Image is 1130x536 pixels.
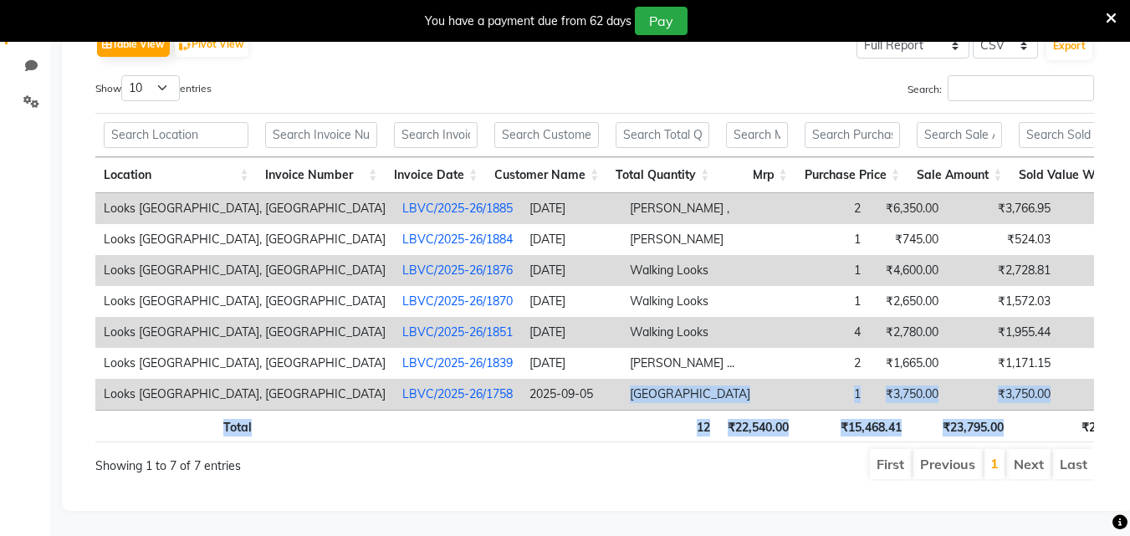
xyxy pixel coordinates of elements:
[95,157,257,193] th: Location: activate to sort column ascending
[759,286,869,317] td: 1
[910,410,1012,442] th: ₹23,795.00
[521,286,621,317] td: [DATE]
[947,255,1059,286] td: ₹2,728.81
[621,193,759,224] td: [PERSON_NAME] ,
[521,317,621,348] td: [DATE]
[917,122,1002,148] input: Search Sale Amount
[608,410,718,442] th: 12
[95,193,394,224] td: Looks [GEOGRAPHIC_DATA], [GEOGRAPHIC_DATA]
[95,75,212,101] label: Show entries
[175,32,248,57] button: Pivot View
[607,157,718,193] th: Total Quantity: activate to sort column ascending
[486,157,607,193] th: Customer Name: activate to sort column ascending
[1046,32,1092,60] button: Export
[947,379,1059,410] td: ₹3,750.00
[616,122,709,148] input: Search Total Quantity
[908,157,1010,193] th: Sale Amount: activate to sort column ascending
[759,193,869,224] td: 2
[494,122,599,148] input: Search Customer Name
[797,410,910,442] th: ₹15,468.41
[521,224,621,255] td: [DATE]
[796,157,909,193] th: Purchase Price: activate to sort column ascending
[869,317,947,348] td: ₹2,780.00
[95,255,394,286] td: Looks [GEOGRAPHIC_DATA], [GEOGRAPHIC_DATA]
[947,348,1059,379] td: ₹1,171.15
[869,379,947,410] td: ₹3,750.00
[621,348,759,379] td: [PERSON_NAME] ...
[425,13,631,30] div: You have a payment due from 62 days
[726,122,787,148] input: Search Mrp
[179,38,192,51] img: pivot.png
[759,255,869,286] td: 1
[95,286,394,317] td: Looks [GEOGRAPHIC_DATA], [GEOGRAPHIC_DATA]
[947,193,1059,224] td: ₹3,766.95
[521,379,621,410] td: 2025-09-05
[104,122,248,148] input: Search Location
[97,32,170,57] button: Table View
[869,286,947,317] td: ₹2,650.00
[95,447,497,475] div: Showing 1 to 7 of 7 entries
[948,75,1094,101] input: Search:
[718,410,797,442] th: ₹22,540.00
[621,224,759,255] td: [PERSON_NAME]
[947,286,1059,317] td: ₹1,572.03
[95,224,394,255] td: Looks [GEOGRAPHIC_DATA], [GEOGRAPHIC_DATA]
[95,317,394,348] td: Looks [GEOGRAPHIC_DATA], [GEOGRAPHIC_DATA]
[869,255,947,286] td: ₹4,600.00
[402,263,513,278] a: LBVC/2025-26/1876
[95,348,394,379] td: Looks [GEOGRAPHIC_DATA], [GEOGRAPHIC_DATA]
[947,224,1059,255] td: ₹524.03
[869,348,947,379] td: ₹1,665.00
[394,122,478,148] input: Search Invoice Date
[95,410,260,442] th: Total
[990,455,999,472] a: 1
[402,294,513,309] a: LBVC/2025-26/1870
[386,157,486,193] th: Invoice Date: activate to sort column ascending
[621,317,759,348] td: Walking Looks
[402,232,513,247] a: LBVC/2025-26/1884
[947,317,1059,348] td: ₹1,955.44
[621,286,759,317] td: Walking Looks
[759,348,869,379] td: 2
[805,122,901,148] input: Search Purchase Price
[759,224,869,255] td: 1
[759,379,869,410] td: 1
[402,324,513,339] a: LBVC/2025-26/1851
[869,224,947,255] td: ₹745.00
[257,157,386,193] th: Invoice Number: activate to sort column ascending
[265,122,377,148] input: Search Invoice Number
[908,75,1094,101] label: Search:
[402,355,513,370] a: LBVC/2025-26/1839
[718,157,795,193] th: Mrp: activate to sort column ascending
[121,75,180,101] select: Showentries
[402,201,513,216] a: LBVC/2025-26/1885
[95,379,394,410] td: Looks [GEOGRAPHIC_DATA], [GEOGRAPHIC_DATA]
[402,386,513,401] a: LBVC/2025-26/1758
[869,193,947,224] td: ₹6,350.00
[621,255,759,286] td: Walking Looks
[635,7,688,35] button: Pay
[621,379,759,410] td: [GEOGRAPHIC_DATA]
[521,193,621,224] td: [DATE]
[759,317,869,348] td: 4
[521,348,621,379] td: [DATE]
[521,255,621,286] td: [DATE]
